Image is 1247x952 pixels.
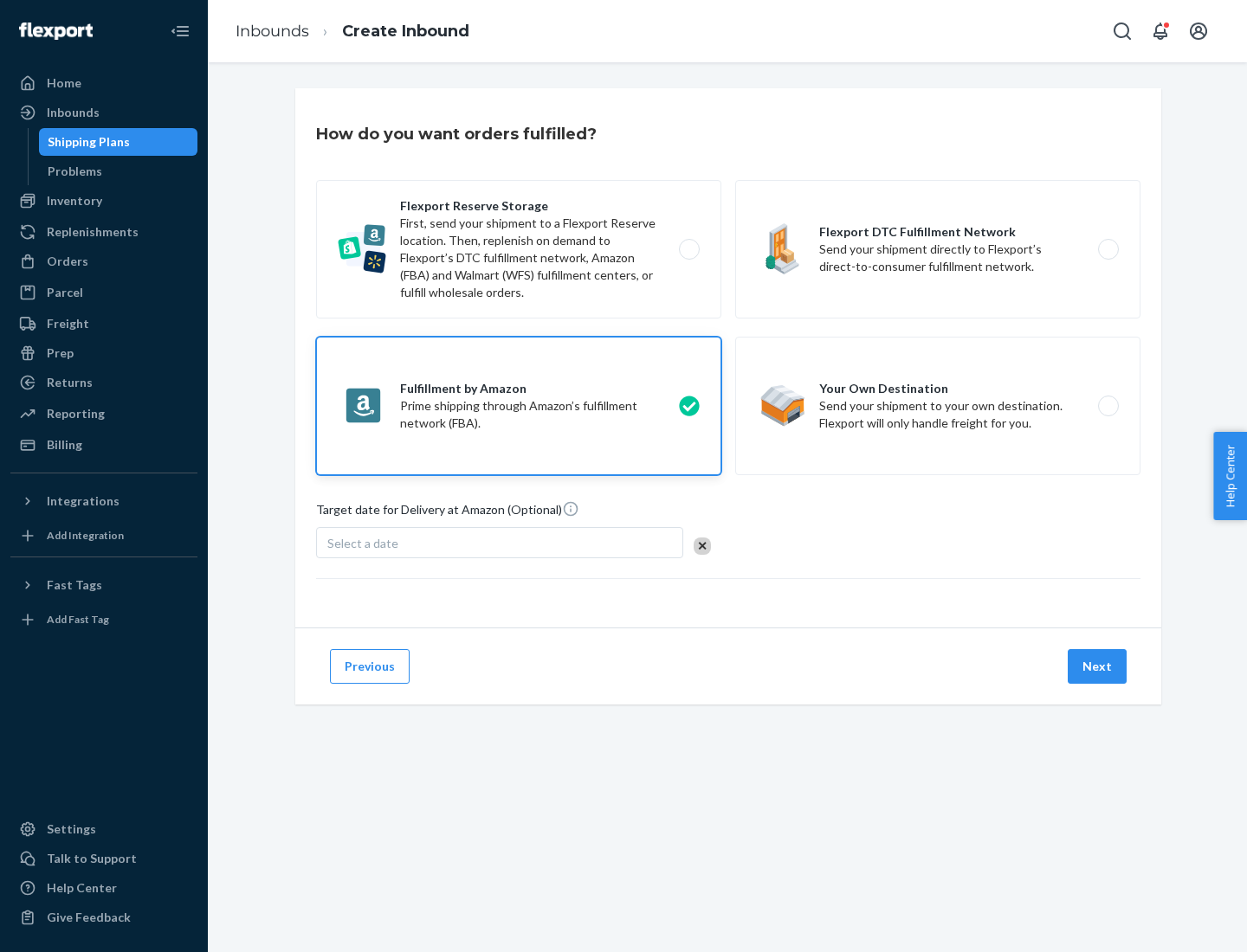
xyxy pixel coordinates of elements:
[236,22,309,41] a: Inbounds
[47,612,109,627] div: Add Fast Tag
[1068,649,1127,684] button: Next
[10,904,197,931] button: Give Feedback
[47,223,139,241] div: Replenishments
[10,606,197,634] a: Add Fast Tag
[10,487,197,515] button: Integrations
[47,253,88,270] div: Orders
[316,123,597,145] h3: How do you want orders fulfilled?
[47,492,120,510] div: Integrations
[10,571,197,599] button: Fast Tags
[10,874,197,902] a: Help Center
[330,649,410,684] button: Previous
[19,23,93,40] img: Flexport logo
[10,522,197,550] a: Add Integration
[316,500,579,525] span: Target date for Delivery at Amazon (Optional)
[47,909,131,926] div: Give Feedback
[327,536,398,550] span: Select a date
[10,845,197,872] a: Talk to Support
[47,528,124,543] div: Add Integration
[39,128,198,156] a: Shipping Plans
[10,187,197,215] a: Inventory
[1181,14,1216,48] button: Open account menu
[47,405,105,422] div: Reporting
[10,431,197,459] a: Billing
[342,22,469,41] a: Create Inbound
[10,310,197,338] a: Freight
[47,315,89,332] div: Freight
[10,369,197,396] a: Returns
[47,192,102,209] div: Inventory
[1105,14,1140,48] button: Open Search Box
[10,99,197,126] a: Inbounds
[10,218,197,246] a: Replenishments
[1213,432,1247,520] button: Help Center
[47,436,82,453] div: Billing
[10,400,197,428] a: Reporting
[48,133,130,151] div: Shipping Plans
[222,6,483,57] ol: breadcrumbs
[47,879,117,897] div: Help Center
[48,163,102,180] div: Problems
[47,850,137,867] div: Talk to Support
[163,14,197,48] button: Close Navigation
[47,284,83,301] div: Parcel
[39,158,198,185] a: Problems
[47,374,93,391] div: Returns
[47,820,96,838] div: Settings
[1143,14,1178,48] button: Open notifications
[10,248,197,275] a: Orders
[47,104,100,121] div: Inbounds
[10,69,197,97] a: Home
[47,74,81,92] div: Home
[47,576,102,594] div: Fast Tags
[47,344,74,362] div: Prep
[10,815,197,843] a: Settings
[10,279,197,306] a: Parcel
[10,339,197,367] a: Prep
